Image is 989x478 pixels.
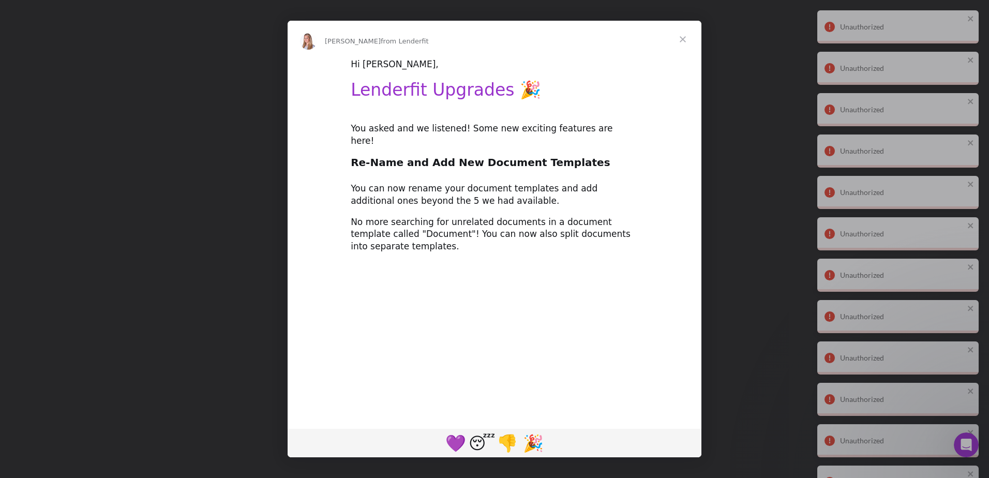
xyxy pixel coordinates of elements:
span: [PERSON_NAME] [325,37,381,45]
span: 😴 [469,434,495,453]
div: Hi [PERSON_NAME], [351,58,638,71]
div: You can now rename your document templates and add additional ones beyond the 5 we had available. [351,183,638,207]
div: You asked and we listened! Some new exciting features are here! [351,123,638,147]
span: purple heart reaction [443,430,469,455]
span: sleeping reaction [469,430,495,455]
span: 🎉 [523,434,544,453]
span: 👎 [497,434,518,453]
span: 💜 [445,434,466,453]
img: Profile image for Allison [300,33,317,50]
h2: Re-Name and Add New Document Templates [351,156,638,175]
span: 1 reaction [495,430,520,455]
span: Close [664,21,701,58]
span: tada reaction [520,430,546,455]
h1: Lenderfit Upgrades 🎉 [351,80,638,107]
span: from Lenderfit [381,37,429,45]
div: No more searching for unrelated documents in a document template called "Document"! You can now a... [351,216,638,253]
